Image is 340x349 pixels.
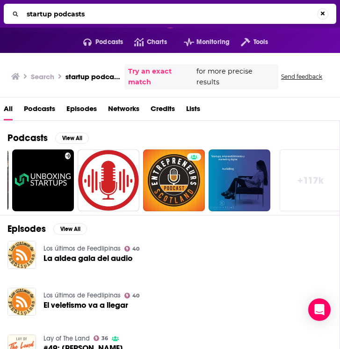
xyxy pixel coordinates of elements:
[95,36,123,49] span: Podcasts
[4,4,336,24] div: Search...
[43,254,133,262] a: La aldea gala del audio
[124,293,140,298] a: 40
[7,288,36,316] img: El veletismo va a llegar
[7,241,36,269] img: La aldea gala del audio
[151,101,175,120] a: Credits
[53,223,87,235] button: View All
[308,298,331,321] div: Open Intercom Messenger
[66,101,97,120] a: Episodes
[43,291,121,299] a: Los últimos de Feedlipinas
[147,36,167,49] span: Charts
[94,335,109,341] a: 36
[278,73,325,81] button: Send feedback
[31,72,54,81] h3: Search
[4,101,13,120] a: All
[43,245,121,252] a: Los últimos de Feedlipinas
[7,223,87,235] a: EpisodesView All
[173,35,230,50] button: open menu
[132,247,139,251] span: 40
[24,101,55,120] a: Podcasts
[230,35,268,50] button: open menu
[55,133,89,144] button: View All
[123,35,166,50] a: Charts
[43,334,90,342] a: Lay of The Land
[101,336,108,341] span: 36
[124,246,140,252] a: 40
[72,35,123,50] button: open menu
[108,101,139,120] a: Networks
[196,36,230,49] span: Monitoring
[7,132,89,144] a: PodcastsView All
[186,101,200,120] a: Lists
[7,223,46,235] h2: Episodes
[23,7,317,22] input: Search...
[43,301,128,309] a: El veletismo va a llegar
[253,36,268,49] span: Tools
[132,294,139,298] span: 40
[7,132,48,144] h2: Podcasts
[65,72,121,81] h3: startup podcasts
[128,66,194,88] a: Try an exact match
[196,66,275,88] span: for more precise results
